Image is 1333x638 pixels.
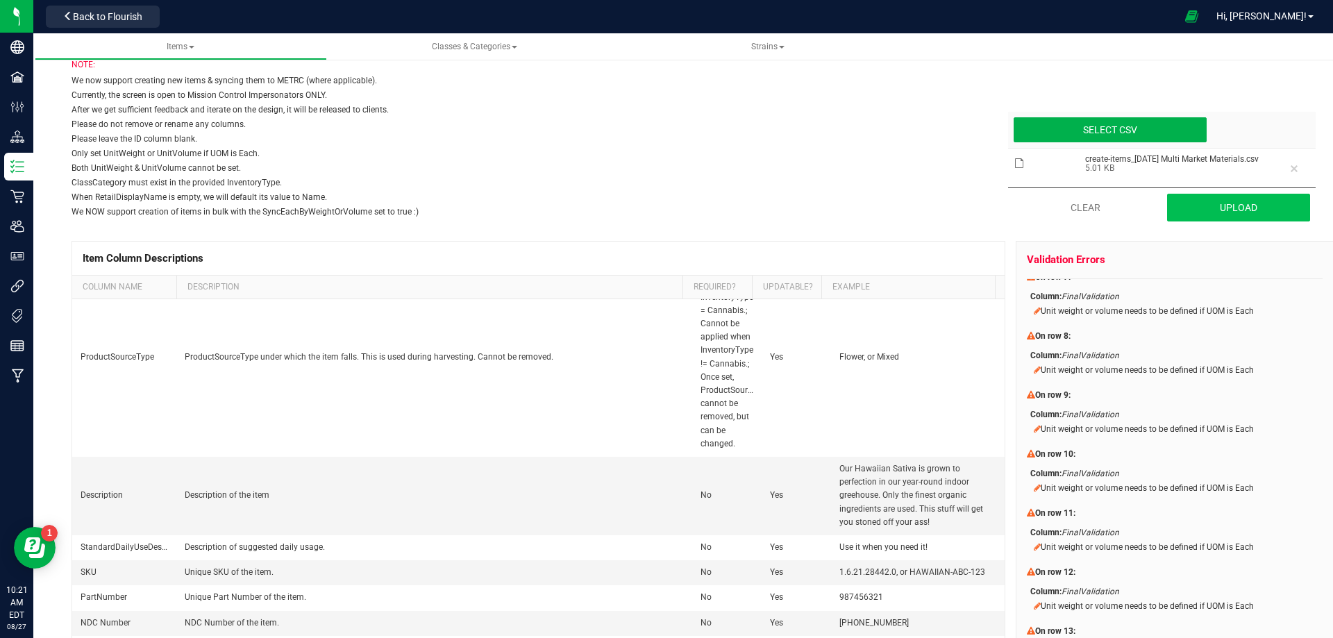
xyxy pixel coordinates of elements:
td: No [692,611,762,636]
inline-svg: Tags [10,309,24,323]
td: NDC Number of the item. [176,611,692,636]
span: On row 11: [1035,508,1075,518]
button: Clear [1014,194,1157,221]
div: Validation Errors [1027,252,1323,268]
strong: Column: [1030,292,1062,301]
em: FinalValidation [1062,528,1119,537]
span: Unit weight or volume needs to be defined if UOM is Each [1041,542,1254,552]
td: SKU [72,560,176,585]
span: 5.01 KB [1085,164,1259,172]
span: Only set UnitWeight or UnitVolume if UOM is Each. [72,149,260,158]
th: Updatable? [752,276,821,299]
td: No [692,560,762,585]
button: Back to Flourish [46,6,160,28]
span: create-items_2025-08-27 Multi Market Materials.csv [1085,154,1259,164]
span: ClassCategory must exist in the provided InventoryType. [72,178,282,187]
td: Description [72,457,176,535]
span: On row 13: [1035,626,1075,636]
em: FinalValidation [1062,410,1119,419]
td: No [692,585,762,610]
strong: Column: [1030,351,1062,360]
iframe: Resource center [14,527,56,569]
th: Example [821,276,995,299]
inline-svg: Inventory [10,160,24,174]
span: Classes & Categories [432,42,517,51]
span: When RetailDisplayName is empty, we will default its value to Name. [72,192,327,202]
span: Open Ecommerce Menu [1176,3,1207,30]
th: Column Name [72,276,176,299]
inline-svg: Retail [10,190,24,203]
td: ProductSourceType under which the item falls. This is used during harvesting. Cannot be removed. [176,258,692,457]
strong: Column: [1030,410,1062,419]
td: ProductSourceType [72,258,176,457]
strong: Column: [1030,469,1062,478]
span: After we get sufficient feedback and iterate on the design, it will be released to clients. [72,105,389,115]
span: Unit weight or volume needs to be defined if UOM is Each [1041,483,1254,493]
span: Item Column Descriptions [83,252,203,265]
td: NDC Number [72,611,176,636]
td: 1.6.21.28442.0, or HAWAIIAN-ABC-123 [831,560,1005,585]
div: Select CSV [1014,117,1207,142]
span: On row 12: [1035,567,1075,577]
td: 987456321 [831,585,1005,610]
inline-svg: Users [10,219,24,233]
span: NOTE: [72,60,95,69]
span: We NOW support creation of items in bulk with the SyncEachByWeightOrVolume set to true :) [72,207,419,217]
span: On row 10: [1035,449,1075,459]
th: Required? [682,276,752,299]
inline-svg: Distribution [10,130,24,144]
button: Remove [1282,157,1307,182]
span: Unit weight or volume needs to be defined if UOM is Each [1041,424,1254,434]
span: Unit weight or volume needs to be defined if UOM is Each [1041,365,1254,375]
em: FinalValidation [1062,292,1119,301]
em: FinalValidation [1062,469,1119,478]
span: Hi, [PERSON_NAME]! [1216,10,1307,22]
inline-svg: Integrations [10,279,24,293]
inline-svg: Facilities [10,70,24,84]
td: Yes [762,457,831,535]
span: Back to Flourish [73,11,142,22]
inline-svg: Configuration [10,100,24,114]
span: Currently, the screen is open to Mission Control Impersonators ONLY. [72,90,327,100]
iframe: Resource center unread badge [41,525,58,542]
td: StandardDailyUseDescription [72,535,176,560]
td: Yes [762,560,831,585]
td: No; Required when InventoryType = Cannabis.; Cannot be applied when InventoryType != Cannabis.; O... [692,258,762,457]
td: Yes [762,535,831,560]
td: No [692,457,762,535]
inline-svg: Company [10,40,24,54]
strong: Column: [1030,587,1062,596]
span: Both UnitWeight & UnitVolume cannot be set. [72,163,241,173]
td: No [692,535,762,560]
span: We now support creating new items & syncing them to METRC (where applicable). [72,76,377,85]
td: Our Hawaiian Sativa is grown to perfection in our year-round indoor greehouse. Only the finest or... [831,457,1005,535]
strong: Column: [1030,528,1062,537]
span: Please do not remove or rename any columns. [72,119,246,129]
td: Use it when you need it! [831,535,1005,560]
span: Unit weight or volume needs to be defined if UOM is Each [1041,601,1254,611]
span: Please leave the ID column blank. [72,134,197,144]
td: PartNumber [72,585,176,610]
th: Description [176,276,682,299]
p: 10:21 AM EDT [6,584,27,621]
td: Unique Part Number of the item. [176,585,692,610]
span: Items [167,42,194,51]
td: Description of the item [176,457,692,535]
inline-svg: Manufacturing [10,369,24,383]
td: Yes [762,585,831,610]
p: 08/27 [6,621,27,632]
td: Description of suggested daily usage. [176,535,692,560]
span: On row 7: [1035,272,1071,282]
em: FinalValidation [1062,351,1119,360]
td: [PHONE_NUMBER] [831,611,1005,636]
em: FinalValidation [1062,587,1119,596]
span: On row 8: [1035,331,1071,341]
td: Unique SKU of the item. [176,560,692,585]
td: Yes [762,611,831,636]
td: Flower, or Mixed [831,258,1005,457]
inline-svg: User Roles [10,249,24,263]
button: Upload [1167,194,1311,221]
span: On row 9: [1035,390,1071,400]
span: Strains [751,42,785,51]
